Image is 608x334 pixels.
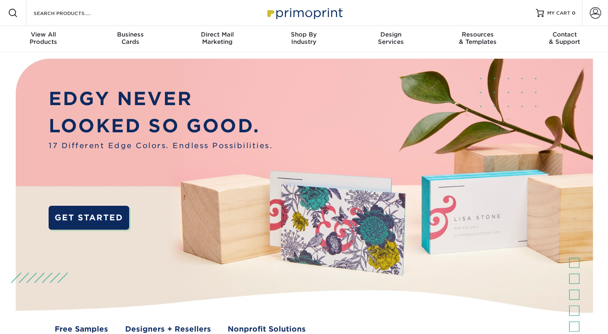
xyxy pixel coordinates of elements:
[434,31,521,38] span: Resources
[434,31,521,45] div: & Templates
[174,31,260,38] span: Direct Mail
[174,26,260,52] a: Direct MailMarketing
[264,4,345,22] img: Primoprint
[521,26,608,52] a: Contact& Support
[348,31,434,45] div: Services
[87,31,173,45] div: Cards
[49,206,129,230] a: GET STARTED
[87,31,173,38] span: Business
[33,8,112,18] input: SEARCH PRODUCTS.....
[348,26,434,52] a: DesignServices
[521,31,608,45] div: & Support
[260,31,347,45] div: Industry
[521,31,608,38] span: Contact
[348,31,434,38] span: Design
[174,31,260,45] div: Marketing
[49,140,273,151] span: 17 Different Edge Colors. Endless Possibilities.
[260,26,347,52] a: Shop ByIndustry
[572,10,576,16] span: 0
[87,26,173,52] a: BusinessCards
[547,10,570,17] span: MY CART
[434,26,521,52] a: Resources& Templates
[49,85,273,113] p: EDGY NEVER
[49,112,273,140] p: LOOKED SO GOOD.
[260,31,347,38] span: Shop By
